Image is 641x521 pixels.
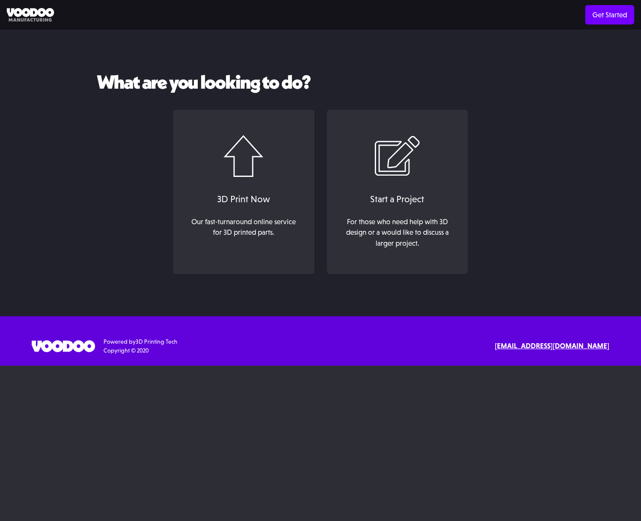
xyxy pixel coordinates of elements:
[97,72,545,93] h2: What are you looking to do?
[327,110,468,274] a: Start a ProjectFor those who need help with 3D design or a would like to discuss a larger project.
[187,217,301,249] div: Our fast-turnaround online service for 3D printed parts. ‍
[173,110,314,274] a: 3D Print NowOur fast-turnaround online service for 3D printed parts.‍
[585,5,634,24] a: Get Started
[182,192,305,206] div: 3D Print Now
[495,342,609,350] strong: [EMAIL_ADDRESS][DOMAIN_NAME]
[340,217,454,249] div: For those who need help with 3D design or a would like to discuss a larger project.
[495,341,609,352] a: [EMAIL_ADDRESS][DOMAIN_NAME]
[104,337,177,355] div: Powered by Copyright © 2020
[136,338,177,345] a: 3D Printing Tech
[336,192,459,206] div: Start a Project
[7,8,54,22] img: Voodoo Manufacturing logo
